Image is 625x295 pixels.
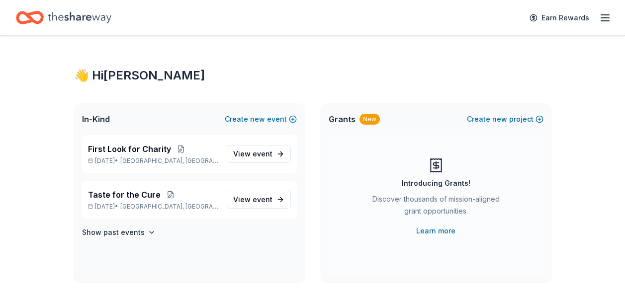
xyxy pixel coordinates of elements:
[88,189,161,201] span: Taste for the Cure
[82,226,156,238] button: Show past events
[225,113,297,125] button: Createnewevent
[416,225,455,237] a: Learn more
[368,193,504,221] div: Discover thousands of mission-aligned grant opportunities.
[467,113,543,125] button: Createnewproject
[359,114,380,125] div: New
[82,226,145,238] h4: Show past events
[233,194,272,206] span: View
[492,113,507,125] span: new
[233,148,272,160] span: View
[402,177,470,189] div: Introducing Grants!
[227,145,291,163] a: View event
[120,157,218,165] span: [GEOGRAPHIC_DATA], [GEOGRAPHIC_DATA]
[250,113,265,125] span: new
[88,157,219,165] p: [DATE] •
[253,149,272,158] span: event
[524,9,595,27] a: Earn Rewards
[74,68,551,83] div: 👋 Hi [PERSON_NAME]
[88,143,171,155] span: First Look for Charity
[227,191,291,209] a: View event
[120,203,218,211] span: [GEOGRAPHIC_DATA], [GEOGRAPHIC_DATA]
[329,113,356,125] span: Grants
[88,203,219,211] p: [DATE] •
[82,113,110,125] span: In-Kind
[16,6,111,29] a: Home
[253,195,272,204] span: event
